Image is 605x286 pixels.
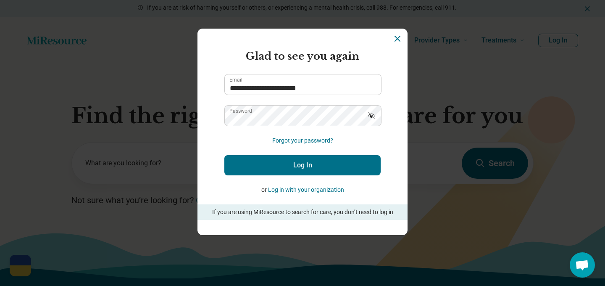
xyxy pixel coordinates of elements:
[224,155,381,175] button: Log In
[224,49,381,64] h2: Glad to see you again
[229,77,242,82] label: Email
[197,29,408,235] section: Login Dialog
[268,185,344,194] button: Log in with your organization
[224,185,381,194] p: or
[229,109,252,114] label: Password
[209,208,396,217] p: If you are using MiResource to search for care, you don’t need to log in
[362,105,381,125] button: Show password
[272,136,333,145] button: Forgot your password?
[392,34,402,44] button: Dismiss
